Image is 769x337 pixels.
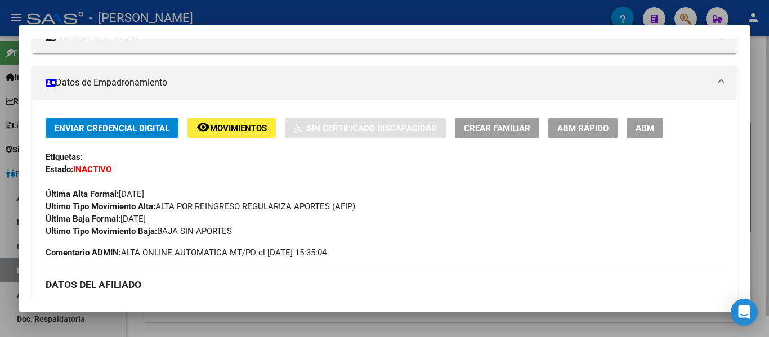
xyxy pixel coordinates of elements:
[46,164,73,174] strong: Estado:
[464,123,530,133] span: Crear Familiar
[285,118,446,138] button: Sin Certificado Discapacidad
[557,123,609,133] span: ABM Rápido
[455,118,539,138] button: Crear Familiar
[46,246,327,259] span: ALTA ONLINE AUTOMATICA MT/PD el [DATE] 15:35:04
[46,214,120,224] strong: Última Baja Formal:
[548,118,618,138] button: ABM Rápido
[55,123,169,133] span: Enviar Credencial Digital
[46,214,146,224] span: [DATE]
[210,123,267,133] span: Movimientos
[627,118,663,138] button: ABM
[46,152,83,162] strong: Etiquetas:
[731,299,758,326] div: Open Intercom Messenger
[196,120,210,134] mat-icon: remove_red_eye
[46,201,155,212] strong: Ultimo Tipo Movimiento Alta:
[187,118,276,138] button: Movimientos
[46,189,144,199] span: [DATE]
[46,118,178,138] button: Enviar Credencial Digital
[46,226,157,236] strong: Ultimo Tipo Movimiento Baja:
[46,226,232,236] span: BAJA SIN APORTES
[46,201,355,212] span: ALTA POR REINGRESO REGULARIZA APORTES (AFIP)
[46,189,119,199] strong: Última Alta Formal:
[307,123,437,133] span: Sin Certificado Discapacidad
[32,66,737,100] mat-expansion-panel-header: Datos de Empadronamiento
[73,164,111,174] strong: INACTIVO
[46,248,121,258] strong: Comentario ADMIN:
[636,123,654,133] span: ABM
[46,278,723,291] h3: DATOS DEL AFILIADO
[46,76,710,89] mat-panel-title: Datos de Empadronamiento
